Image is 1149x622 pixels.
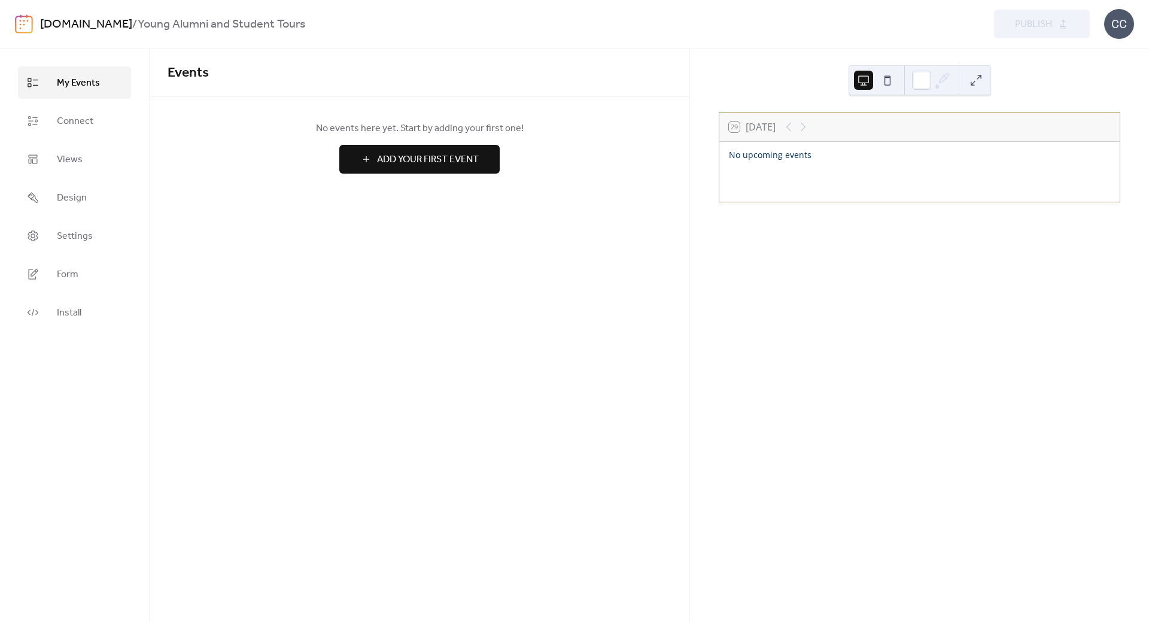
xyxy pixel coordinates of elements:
b: / [132,13,138,36]
span: Views [57,153,83,167]
a: Install [18,296,131,329]
a: Form [18,258,131,290]
a: Connect [18,105,131,137]
span: Add Your First Event [377,153,479,167]
span: Settings [57,229,93,244]
a: Views [18,143,131,175]
img: logo [15,14,33,34]
span: No events here yet. Start by adding your first one! [168,122,671,136]
a: My Events [18,66,131,99]
div: CC [1104,9,1134,39]
span: Design [57,191,87,205]
div: No upcoming events [729,149,910,160]
span: Connect [57,114,93,129]
span: My Events [57,76,100,90]
span: Form [57,268,78,282]
b: Young Alumni and Student Tours [138,13,305,36]
a: Design [18,181,131,214]
a: [DOMAIN_NAME] [40,13,132,36]
a: Settings [18,220,131,252]
a: Add Your First Event [168,145,671,174]
button: Add Your First Event [339,145,500,174]
span: Install [57,306,81,320]
span: Events [168,60,209,86]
